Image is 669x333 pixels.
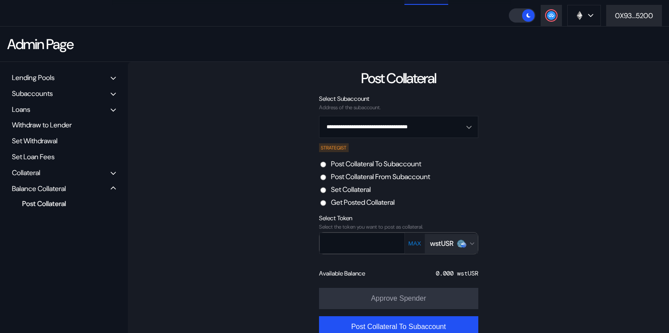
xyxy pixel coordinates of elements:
[331,185,371,194] label: Set Collateral
[361,69,436,88] div: Post Collateral
[461,242,466,248] img: base-BpWWO12p.svg
[331,198,395,207] label: Get Posted Collateral
[9,118,119,132] div: Withdraw to Lender
[319,95,478,103] div: Select Subaccount
[12,184,66,193] div: Balance Collateral
[319,116,478,138] button: Open menu
[319,288,478,309] button: Approve Spender
[436,269,478,277] div: 0.000 wstUSR
[12,89,53,98] div: Subaccounts
[12,168,40,177] div: Collateral
[12,105,30,114] div: Loans
[406,240,424,247] button: MAX
[319,214,478,222] div: Select Token
[615,11,653,20] div: 0X93...5200
[331,172,430,181] label: Post Collateral From Subaccount
[575,11,584,20] img: chain logo
[9,134,119,148] div: Set Withdrawal
[331,159,421,168] label: Post Collateral To Subaccount
[18,198,104,210] div: Post Collateral
[567,5,601,26] button: chain logo
[319,104,478,111] div: Address of the subaccount.
[319,269,365,277] div: Available Balance
[12,73,54,82] div: Lending Pools
[9,150,119,164] div: Set Loan Fees
[425,234,478,253] button: Open menu for selecting token for payment
[457,240,465,248] img: USR_LOGO.png
[430,239,454,248] div: wstUSR
[319,143,349,152] div: STRATEGIST
[606,5,662,26] button: 0X93...5200
[7,35,73,54] div: Admin Page
[319,224,478,230] div: Select the token you want to post as collateral.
